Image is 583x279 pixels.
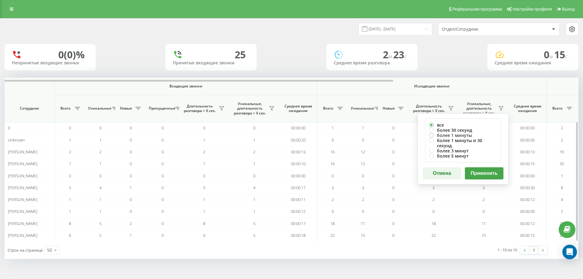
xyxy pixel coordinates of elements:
span: Всего [58,106,73,111]
span: 4 [253,185,255,190]
span: 0 [392,221,394,226]
span: 5 [203,185,205,190]
span: 2 [561,209,563,214]
div: Отдел/Сотрудник [442,27,514,32]
span: 1 [69,197,71,202]
span: 3 [332,185,334,190]
span: 1 [99,137,101,143]
span: 5 [99,221,101,226]
span: 8 [69,221,71,226]
button: Применить [465,167,503,179]
span: 18 [431,221,436,226]
span: 0 [392,149,394,155]
span: Выход [562,7,575,12]
span: [PERSON_NAME] [8,149,37,155]
span: 2 [561,125,563,131]
span: 16 [330,161,335,166]
div: 0 (0)% [58,49,85,60]
span: 0 [362,209,364,214]
td: 00:00:15 [509,230,547,241]
span: 18 [330,221,335,226]
span: 4 [99,185,101,190]
span: 27 [560,221,564,226]
td: 00:00:00 [509,134,547,146]
td: 00:00:00 [509,170,547,182]
span: [PERSON_NAME] [8,233,37,238]
span: 4 [561,197,563,202]
span: 0 [332,137,334,143]
span: 15 [482,233,486,238]
span: Всего [550,106,565,111]
span: [PERSON_NAME] [8,173,37,179]
span: м [549,53,554,60]
span: 0 [162,173,164,179]
span: 0 [99,125,101,131]
span: 1 [130,185,132,190]
span: 0 [253,173,255,179]
span: 0 [392,161,394,166]
span: 0 [99,173,101,179]
span: 0 [392,125,394,131]
div: 25 [235,49,246,60]
span: 6 [69,233,71,238]
span: 2 [482,197,485,202]
span: 2 [561,137,563,143]
span: 0 [203,173,205,179]
span: Всего [320,106,336,111]
span: 1 [99,209,101,214]
span: 3 [362,185,364,190]
span: 0 [130,125,132,131]
span: 0 [130,173,132,179]
span: 1 [253,137,255,143]
span: [PERSON_NAME] [8,209,37,214]
span: 0 [130,161,132,166]
div: 1 - 10 из 10 [497,247,517,253]
span: 0 [203,125,205,131]
span: 8 [561,185,563,190]
span: 16 [330,149,335,155]
span: 1 [332,125,334,131]
span: 1 [561,173,563,179]
span: Входящие звонки [70,84,301,89]
span: 0 [130,149,132,155]
td: 00:00:00 [279,122,317,134]
span: 0 [162,197,164,202]
span: 5 [253,221,255,226]
span: Сотрудник [10,106,49,111]
span: 19 [560,149,564,155]
span: 0 [162,185,164,190]
span: 0 [392,209,394,214]
span: 2 [99,149,101,155]
span: 1 [69,161,71,166]
span: 1 [253,161,255,166]
span: 2 [362,197,364,202]
span: 1 [99,197,101,202]
div: Принятые входящие звонки [173,60,249,66]
span: 0 [69,173,71,179]
span: 20 [560,161,564,166]
td: 00:00:18 [279,230,317,241]
span: [PERSON_NAME] [8,161,37,166]
span: [PERSON_NAME] [8,185,37,190]
span: 1 [99,161,101,166]
label: более 1 минуты [429,133,497,138]
td: 00:00:30 [509,182,547,194]
span: 0 [544,48,554,61]
span: 15 [554,48,568,61]
span: Строк на странице [8,247,43,253]
span: 0 [332,209,334,214]
span: 0 [130,137,132,143]
span: 2 [130,221,132,226]
span: 0 [8,125,10,131]
span: Уникальные [351,106,373,111]
span: 0 [130,197,132,202]
span: 2 [253,149,255,155]
span: 1 [203,161,205,166]
label: более 5 минут [429,153,497,158]
span: 0 [130,209,132,214]
td: 00:00:12 [509,194,547,206]
div: Непринятые входящие звонки [12,60,88,66]
span: 6 [203,233,205,238]
span: Уникальные, длительность разговора > Х сек. [462,101,496,116]
td: 00:00:15 [509,158,547,170]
